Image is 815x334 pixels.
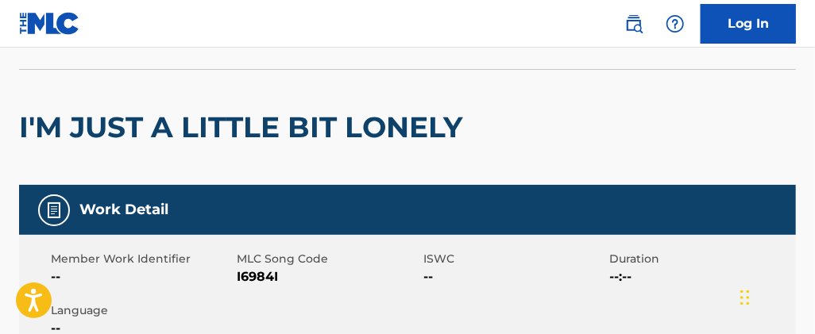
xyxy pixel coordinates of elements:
[19,12,80,35] img: MLC Logo
[79,201,168,219] h5: Work Detail
[238,267,420,286] span: I6984I
[423,267,606,286] span: --
[736,258,815,334] iframe: Chat Widget
[624,14,643,33] img: search
[238,251,420,267] span: MLC Song Code
[618,8,650,40] a: Public Search
[51,267,234,286] span: --
[701,4,796,44] a: Log In
[19,109,470,145] h2: I'M JUST A LITTLE BIT LONELY
[610,267,793,286] span: --:--
[610,251,793,267] span: Duration
[44,201,64,220] img: Work Detail
[659,8,691,40] div: Help
[51,251,234,267] span: Member Work Identifier
[740,274,750,321] div: Drag
[666,14,685,33] img: help
[51,302,234,319] span: Language
[423,251,606,267] span: ISWC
